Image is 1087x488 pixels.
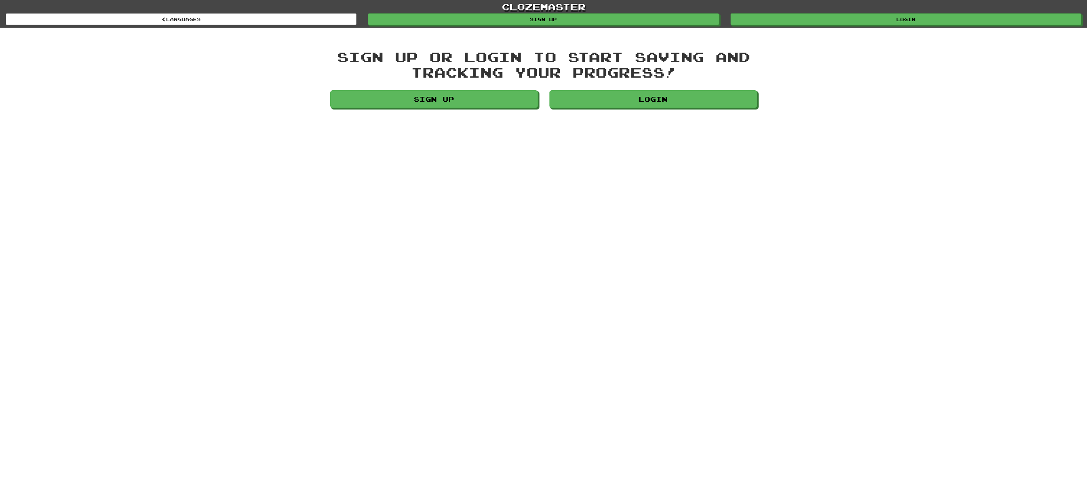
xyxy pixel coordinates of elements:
[6,13,356,25] a: Languages
[330,90,538,108] a: Sign up
[330,49,757,80] div: Sign up or login to start saving and tracking your progress!
[731,13,1081,25] a: Login
[549,90,757,108] a: Login
[368,13,719,25] a: Sign up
